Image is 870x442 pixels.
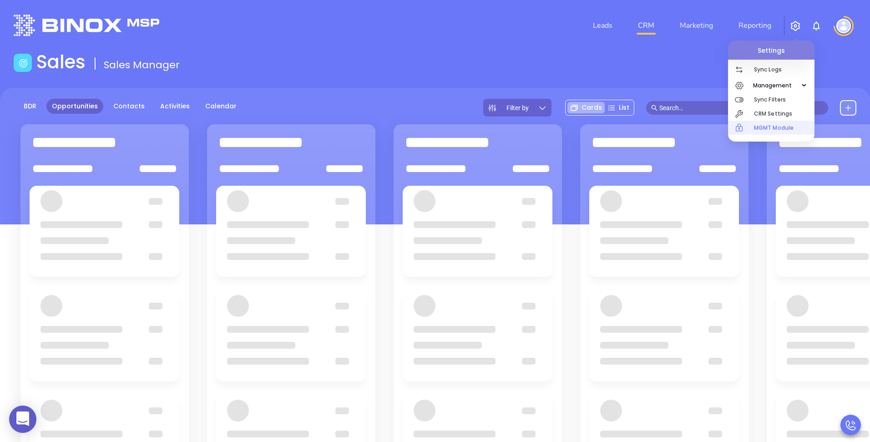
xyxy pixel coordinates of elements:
a: Marketing [676,16,717,35]
a: CRM Settings [728,107,814,121]
img: logo [14,15,159,36]
p: Sync Filters [754,92,814,107]
a: Sync Filters [728,92,814,107]
a: Contacts [108,99,150,114]
p: MGMT Module [754,121,814,135]
p: Settings [728,41,814,56]
img: user [836,19,851,33]
p: Sync Logs [754,62,814,76]
a: Activities [155,99,195,114]
img: iconSetting [790,20,801,31]
p: CRM Settings [754,107,814,121]
a: MGMT Module [728,121,814,135]
div: List [605,102,632,113]
a: Leads [589,16,616,35]
div: Cards [567,102,605,113]
button: SettingsSync LogsSync FiltersCRM SettingsMGMT Module [784,17,806,34]
a: CRM [634,16,658,35]
a: Reporting [735,16,775,35]
span: Sales Manager [104,58,180,72]
a: Sync Logs [728,62,814,76]
span: search [651,105,658,111]
span: Management [749,76,797,95]
input: Search… [659,103,823,113]
a: BDR [18,99,42,114]
a: Opportunities [46,99,103,114]
h1: Sales [36,51,86,73]
span: Filter by [506,105,529,111]
img: iconNotification [811,20,822,31]
a: Calendar [200,99,242,114]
